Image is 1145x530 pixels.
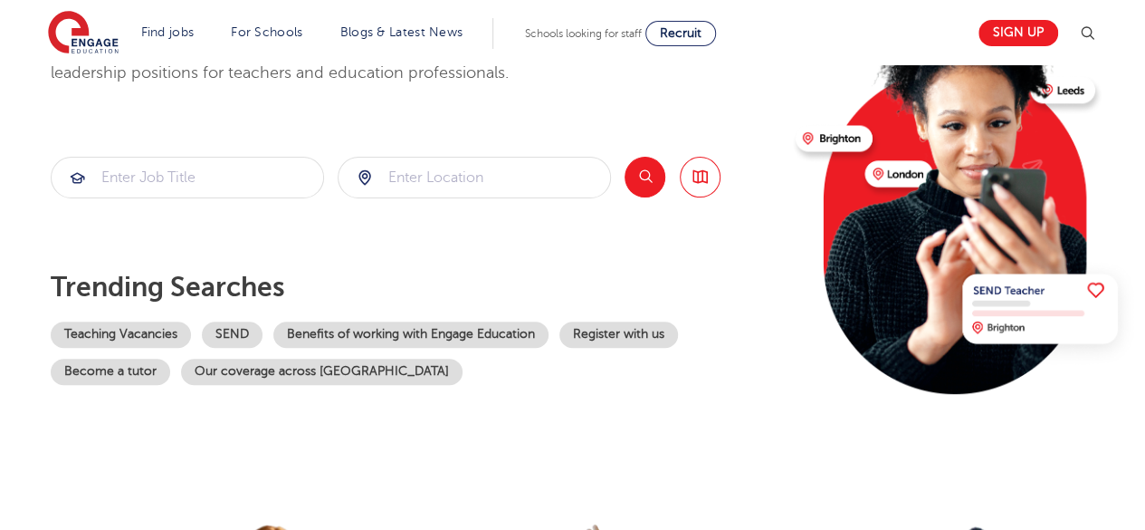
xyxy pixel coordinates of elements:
[645,21,716,46] a: Recruit
[525,27,642,40] span: Schools looking for staff
[51,271,781,304] p: Trending searches
[625,157,665,198] button: Search
[339,158,610,198] input: Submit
[51,359,170,385] a: Become a tutor
[181,359,463,385] a: Our coverage across [GEOGRAPHIC_DATA]
[978,20,1058,46] a: Sign up
[273,322,549,348] a: Benefits of working with Engage Education
[51,322,191,348] a: Teaching Vacancies
[660,26,701,40] span: Recruit
[202,322,262,348] a: SEND
[52,158,323,198] input: Submit
[51,157,324,198] div: Submit
[338,157,611,198] div: Submit
[340,25,463,39] a: Blogs & Latest News
[231,25,302,39] a: For Schools
[48,11,119,56] img: Engage Education
[559,322,678,348] a: Register with us
[141,25,195,39] a: Find jobs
